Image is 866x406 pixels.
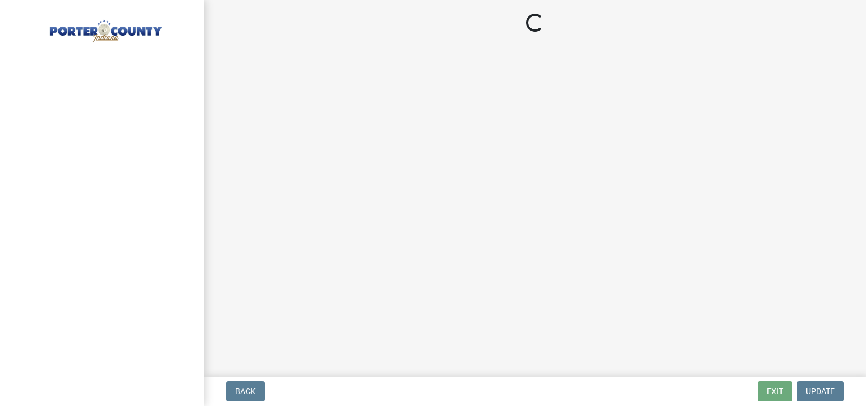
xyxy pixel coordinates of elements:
span: Back [235,387,256,396]
span: Update [806,387,835,396]
img: Porter County, Indiana [23,12,186,44]
button: Back [226,381,265,401]
button: Exit [758,381,792,401]
button: Update [797,381,844,401]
